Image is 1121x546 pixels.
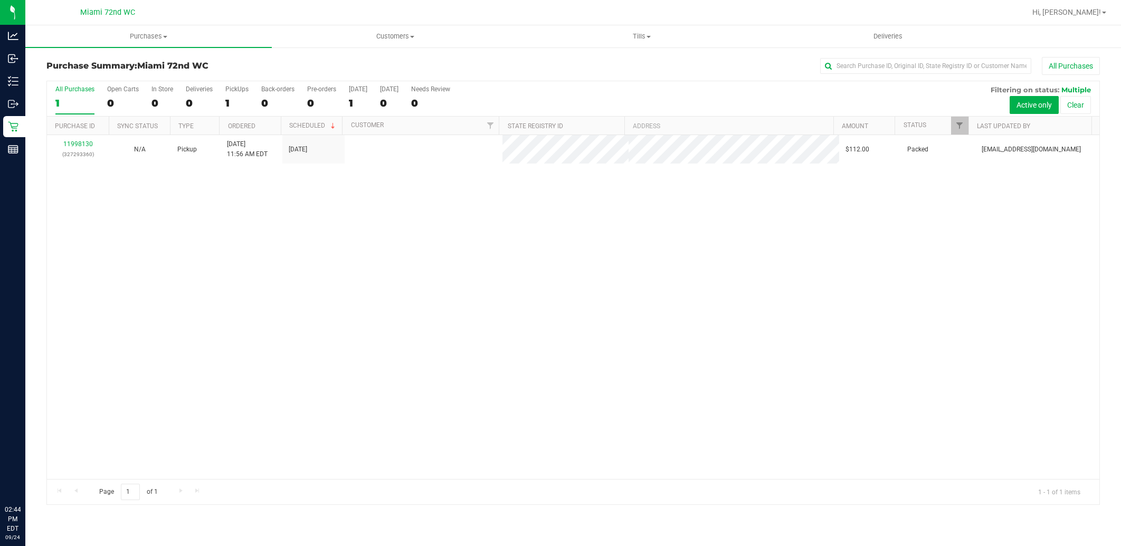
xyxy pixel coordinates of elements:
span: Tills [519,32,764,41]
input: Search Purchase ID, Original ID, State Registry ID or Customer Name... [820,58,1031,74]
button: Clear [1060,96,1091,114]
div: 0 [151,97,173,109]
div: In Store [151,85,173,93]
span: Customers [272,32,518,41]
div: Pre-orders [307,85,336,93]
span: $112.00 [845,145,869,155]
div: Open Carts [107,85,139,93]
a: State Registry ID [508,122,563,130]
a: Purchase ID [55,122,95,130]
inline-svg: Analytics [8,31,18,41]
span: [EMAIL_ADDRESS][DOMAIN_NAME] [982,145,1081,155]
inline-svg: Inventory [8,76,18,87]
div: Back-orders [261,85,294,93]
p: 09/24 [5,533,21,541]
input: 1 [121,484,140,500]
span: Hi, [PERSON_NAME]! [1032,8,1101,16]
a: Customer [351,121,384,129]
a: Status [904,121,926,129]
a: Tills [518,25,765,47]
div: All Purchases [55,85,94,93]
a: Sync Status [117,122,158,130]
span: Page of 1 [90,484,166,500]
a: 11998130 [63,140,93,148]
span: Packed [907,145,928,155]
span: Not Applicable [134,146,146,153]
inline-svg: Reports [8,144,18,155]
div: 0 [411,97,450,109]
iframe: Resource center unread badge [31,460,44,473]
button: All Purchases [1042,57,1100,75]
a: Customers [272,25,518,47]
div: [DATE] [349,85,367,93]
span: Miami 72nd WC [137,61,208,71]
inline-svg: Inbound [8,53,18,64]
a: Scheduled [289,122,337,129]
div: 1 [349,97,367,109]
a: Type [178,122,194,130]
div: 0 [307,97,336,109]
p: 02:44 PM EDT [5,505,21,533]
h3: Purchase Summary: [46,61,397,71]
span: Multiple [1061,85,1091,94]
div: PickUps [225,85,249,93]
span: 1 - 1 of 1 items [1030,484,1089,500]
div: Needs Review [411,85,450,93]
a: Amount [842,122,868,130]
a: Ordered [228,122,255,130]
span: Purchases [25,32,272,41]
div: 1 [225,97,249,109]
button: Active only [1010,96,1059,114]
div: [DATE] [380,85,398,93]
span: [DATE] [289,145,307,155]
div: 0 [380,97,398,109]
span: Deliveries [859,32,917,41]
a: Last Updated By [977,122,1030,130]
a: Purchases [25,25,272,47]
div: 1 [55,97,94,109]
span: Filtering on status: [991,85,1059,94]
span: Miami 72nd WC [80,8,135,17]
iframe: Resource center [11,462,42,493]
span: Pickup [177,145,197,155]
th: Address [624,117,833,135]
div: 0 [261,97,294,109]
inline-svg: Outbound [8,99,18,109]
a: Deliveries [765,25,1011,47]
div: Deliveries [186,85,213,93]
p: (327293360) [53,149,102,159]
a: Filter [951,117,968,135]
div: 0 [186,97,213,109]
span: [DATE] 11:56 AM EDT [227,139,268,159]
button: N/A [134,145,146,155]
div: 0 [107,97,139,109]
a: Filter [481,117,499,135]
inline-svg: Retail [8,121,18,132]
